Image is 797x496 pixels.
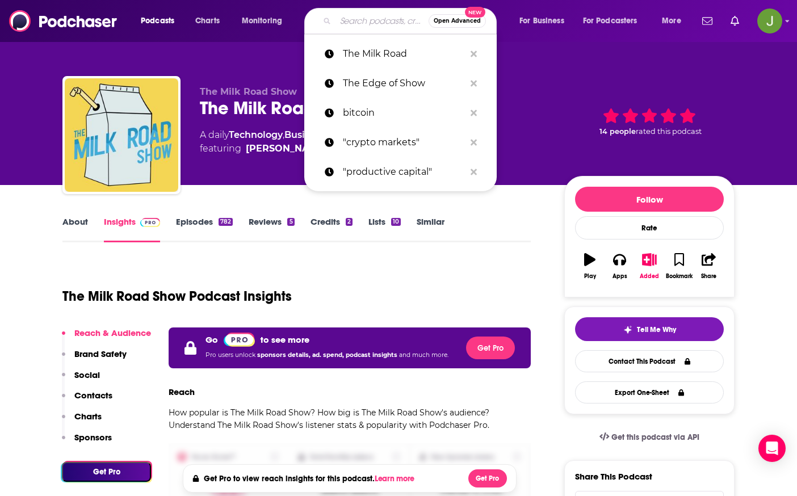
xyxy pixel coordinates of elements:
[519,13,564,29] span: For Business
[304,128,497,157] a: "crypto markets"
[465,7,485,18] span: New
[140,218,160,227] img: Podchaser Pro
[205,334,218,345] p: Go
[613,273,627,280] div: Apps
[701,273,716,280] div: Share
[74,411,102,422] p: Charts
[635,246,664,287] button: Added
[335,12,429,30] input: Search podcasts, credits, & more...
[343,157,465,187] p: "productive capital"
[576,12,654,30] button: open menu
[62,462,151,482] button: Get Pro
[304,157,497,187] a: "productive capital"
[204,474,418,484] h4: Get Pro to view reach insights for this podcast.
[176,216,233,242] a: Episodes782
[242,13,282,29] span: Monitoring
[636,127,702,136] span: rated this podcast
[246,142,327,155] a: [PERSON_NAME]
[62,390,112,411] button: Contacts
[575,246,605,287] button: Play
[623,325,632,334] img: tell me why sparkle
[694,246,724,287] button: Share
[726,11,744,31] a: Show notifications dropdown
[611,432,699,442] span: Get this podcast via API
[343,128,465,157] p: "crypto markets"
[468,469,507,487] button: Get Pro
[65,78,178,192] img: The Milk Road Show
[62,216,88,242] a: About
[564,86,735,157] div: 14 peoplerated this podcast
[219,218,233,226] div: 782
[283,129,284,140] span: ,
[200,86,297,97] span: The Milk Road Show
[757,9,782,33] span: Logged in as jon47193
[304,39,497,69] a: The Milk Road
[261,334,309,345] p: to see more
[575,216,724,239] div: Rate
[605,246,634,287] button: Apps
[368,216,401,242] a: Lists10
[511,12,578,30] button: open menu
[757,9,782,33] button: Show profile menu
[249,216,294,242] a: Reviews5
[590,423,708,451] a: Get this podcast via API
[343,69,465,98] p: The Edge of Show
[133,12,189,30] button: open menu
[9,10,118,32] img: Podchaser - Follow, Share and Rate Podcasts
[284,129,326,140] a: Business
[758,435,786,462] div: Open Intercom Messenger
[575,381,724,403] button: Export One-Sheet
[224,333,255,347] img: Podchaser Pro
[666,273,693,280] div: Bookmark
[224,332,255,347] a: Pro website
[640,273,659,280] div: Added
[417,216,444,242] a: Similar
[575,471,652,482] h3: Share This Podcast
[169,406,531,431] p: How popular is The Milk Road Show? How big is The Milk Road Show's audience? Understand The Milk ...
[74,348,127,359] p: Brand Safety
[664,246,694,287] button: Bookmark
[74,390,112,401] p: Contacts
[575,317,724,341] button: tell me why sparkleTell Me Why
[287,218,294,226] div: 5
[637,325,676,334] span: Tell Me Why
[62,432,112,453] button: Sponsors
[583,13,637,29] span: For Podcasters
[200,142,444,155] span: featuring
[62,288,292,305] h1: The Milk Road Show Podcast Insights
[62,411,102,432] button: Charts
[304,98,497,128] a: bitcoin
[169,386,195,397] h3: Reach
[343,39,465,69] p: The Milk Road
[575,187,724,212] button: Follow
[375,474,418,484] button: Learn more
[234,12,297,30] button: open menu
[346,218,353,226] div: 2
[599,127,636,136] span: 14 people
[343,98,465,128] p: bitcoin
[757,9,782,33] img: User Profile
[654,12,695,30] button: open menu
[188,12,226,30] a: Charts
[466,337,515,359] button: Get Pro
[74,327,151,338] p: Reach & Audience
[257,351,399,359] span: sponsors details, ad. spend, podcast insights
[315,8,507,34] div: Search podcasts, credits, & more...
[311,216,353,242] a: Credits2
[62,327,151,348] button: Reach & Audience
[62,369,100,390] button: Social
[62,348,127,369] button: Brand Safety
[584,273,596,280] div: Play
[662,13,681,29] span: More
[104,216,160,242] a: InsightsPodchaser Pro
[200,128,444,155] div: A daily podcast
[575,350,724,372] a: Contact This Podcast
[141,13,174,29] span: Podcasts
[698,11,717,31] a: Show notifications dropdown
[74,432,112,443] p: Sponsors
[74,369,100,380] p: Social
[195,13,220,29] span: Charts
[304,69,497,98] a: The Edge of Show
